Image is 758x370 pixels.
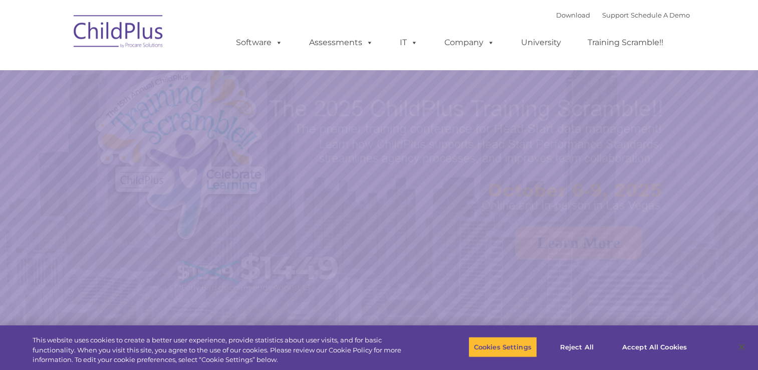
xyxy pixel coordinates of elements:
[556,11,690,19] font: |
[556,11,590,19] a: Download
[299,33,383,53] a: Assessments
[434,33,504,53] a: Company
[226,33,293,53] a: Software
[468,336,537,357] button: Cookies Settings
[578,33,673,53] a: Training Scramble!!
[515,226,642,260] a: Learn More
[617,336,692,357] button: Accept All Cookies
[511,33,571,53] a: University
[33,335,417,365] div: This website uses cookies to create a better user experience, provide statistics about user visit...
[602,11,629,19] a: Support
[731,336,753,358] button: Close
[631,11,690,19] a: Schedule A Demo
[546,336,608,357] button: Reject All
[390,33,428,53] a: IT
[69,8,169,58] img: ChildPlus by Procare Solutions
